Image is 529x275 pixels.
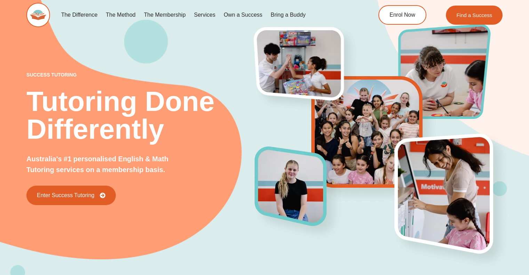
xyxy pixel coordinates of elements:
[378,5,426,25] a: Enrol Now
[26,186,116,205] a: Enter Success Tutoring
[57,7,102,23] a: The Difference
[456,13,492,18] span: Find a Success
[390,12,415,18] span: Enrol Now
[266,7,310,23] a: Bring a Buddy
[26,88,255,143] h2: Tutoring Done Differently
[26,72,255,77] p: success tutoring
[140,7,190,23] a: The Membership
[57,7,351,23] nav: Menu
[102,7,139,23] a: The Method
[219,7,266,23] a: Own a Success
[26,154,193,175] p: Australia's #1 personalised English & Math Tutoring services on a membership basis.
[37,193,94,198] span: Enter Success Tutoring
[190,7,219,23] a: Services
[446,6,503,25] a: Find a Success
